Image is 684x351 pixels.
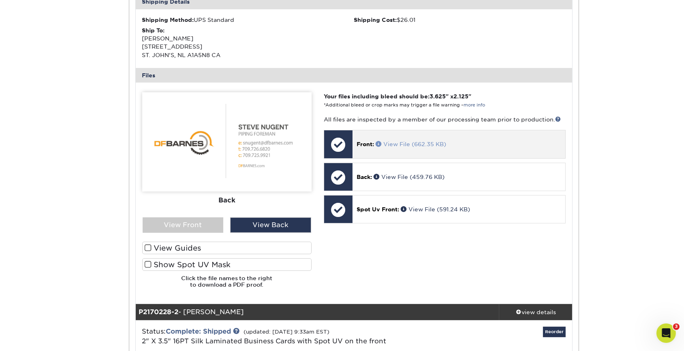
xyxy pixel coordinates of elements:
[136,68,573,83] div: Files
[142,258,312,271] label: Show Spot UV Mask
[142,26,354,60] div: [PERSON_NAME] [STREET_ADDRESS] ST. JOHN'S, NL A1A5N8 CA
[324,102,485,108] small: *Additional bleed or crop marks may trigger a file warning –
[357,174,372,180] span: Back:
[430,93,446,100] span: 3.625
[543,327,566,337] a: Reorder
[136,304,500,320] div: - [PERSON_NAME]
[499,304,572,320] a: view details
[324,115,566,123] p: All files are inspected by a member of our processing team prior to production.
[142,17,194,23] strong: Shipping Method:
[401,206,470,213] a: View File (591.24 KB)
[142,242,312,254] label: View Guides
[142,191,312,209] div: Back
[464,102,485,108] a: more info
[142,16,354,24] div: UPS Standard
[499,308,572,316] div: view details
[136,327,427,346] div: Status:
[166,328,231,335] a: Complete: Shipped
[2,326,69,348] iframe: Google Customer Reviews
[357,206,399,213] span: Spot Uv Front:
[142,27,165,34] strong: Ship To:
[142,275,312,295] h6: Click the file names to the right to download a PDF proof.
[230,217,311,233] div: View Back
[143,217,224,233] div: View Front
[357,141,374,147] span: Front:
[354,17,397,23] strong: Shipping Cost:
[142,337,387,345] a: 2" X 3.5" 16PT Silk Laminated Business Cards with Spot UV on the front
[139,308,179,316] strong: P2170228-2
[324,93,471,100] strong: Your files including bleed should be: " x "
[354,16,566,24] div: $26.01
[453,93,468,100] span: 2.125
[376,141,446,147] a: View File (662.35 KB)
[673,323,680,330] span: 3
[656,323,676,343] iframe: Intercom live chat
[244,329,330,335] small: (updated: [DATE] 9:33am EST)
[374,174,445,180] a: View File (459.76 KB)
